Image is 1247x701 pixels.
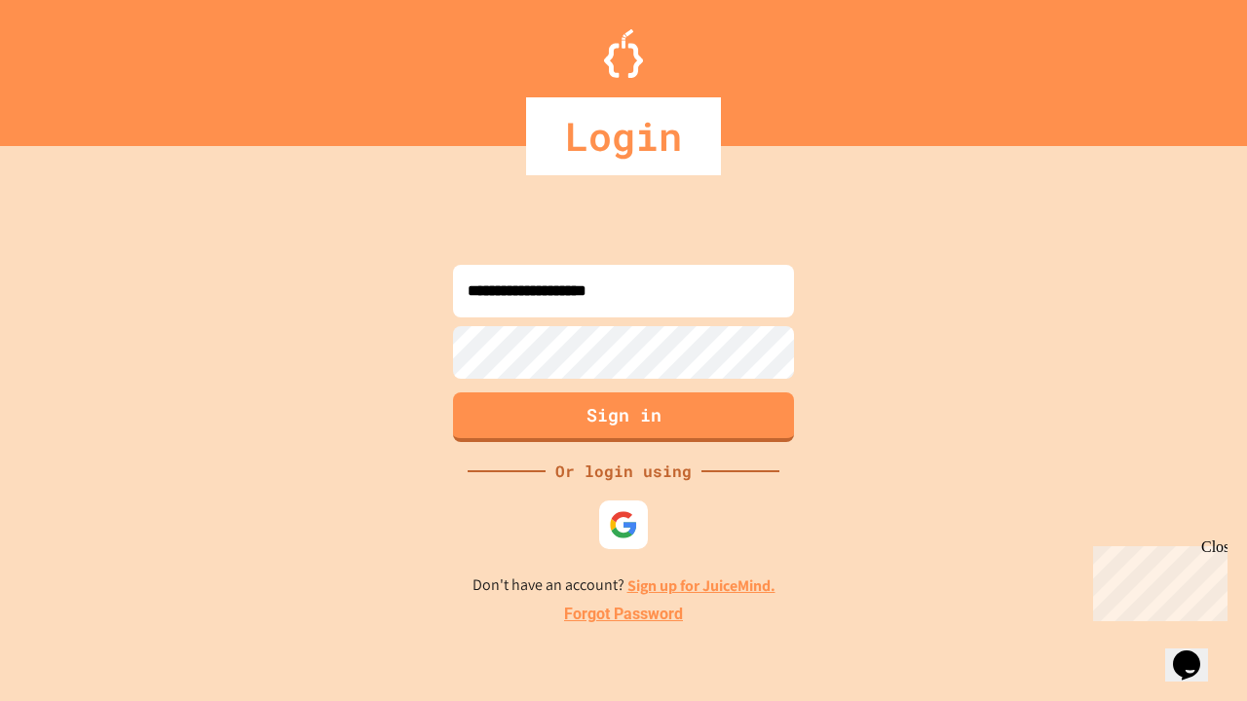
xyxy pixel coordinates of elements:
img: Logo.svg [604,29,643,78]
a: Forgot Password [564,603,683,626]
div: Login [526,97,721,175]
div: Chat with us now!Close [8,8,134,124]
p: Don't have an account? [472,573,775,598]
iframe: chat widget [1165,623,1228,682]
div: Or login using [546,460,701,483]
a: Sign up for JuiceMind. [627,575,775,596]
button: Sign in [453,392,794,442]
iframe: chat widget [1085,538,1228,621]
img: google-icon.svg [609,510,638,539]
